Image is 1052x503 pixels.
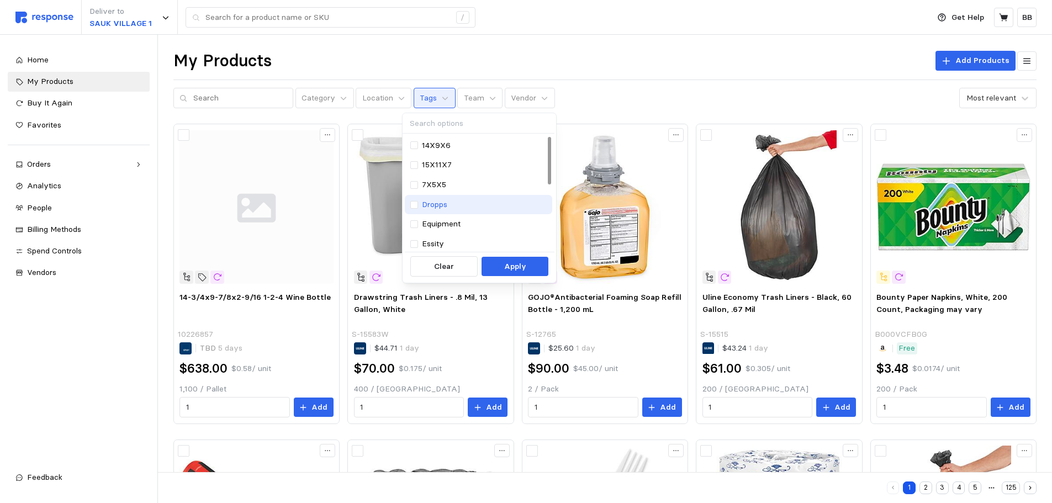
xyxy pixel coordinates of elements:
span: Spend Controls [27,246,82,256]
button: Tags [414,88,456,109]
p: $25.60 [548,342,595,354]
p: 200 / [GEOGRAPHIC_DATA] [702,383,856,395]
span: Feedback [27,472,62,482]
div: / [456,11,469,24]
p: $45.00 / unit [573,363,618,375]
img: S-15515 [702,130,856,284]
img: 713W0aBBUbL.__AC_SX300_SY300_QL70_FMwebp_.jpg [876,130,1030,284]
button: 3 [936,481,949,494]
p: Dropps [422,199,447,211]
p: 2 / Pack [528,383,681,395]
button: Add [642,398,682,417]
button: 5 [969,481,981,494]
p: Add [486,401,502,414]
button: 2 [919,481,932,494]
img: S-12765 [528,130,681,284]
img: svg%3e [179,130,333,284]
a: Billing Methods [8,220,150,240]
span: Analytics [27,181,61,190]
p: $0.305 / unit [746,363,790,375]
a: Buy It Again [8,93,150,113]
p: 400 / [GEOGRAPHIC_DATA] [354,383,508,395]
span: Bounty Paper Napkins, White, 200 Count, Packaging may vary [876,292,1007,314]
p: Equipment [422,218,461,230]
a: Vendors [8,263,150,283]
p: Vendor [511,92,536,104]
input: Qty [360,398,457,417]
p: Clear [434,261,454,273]
p: 14X9X6 [422,140,451,152]
a: Home [8,50,150,70]
span: 5 days [216,343,242,353]
span: People [27,203,52,213]
a: People [8,198,150,218]
a: Spend Controls [8,241,150,261]
p: B000VCFB0G [875,329,927,341]
p: Deliver to [89,6,152,18]
h2: $638.00 [179,360,228,377]
p: Team [464,92,484,104]
input: Search [193,88,287,108]
p: S-15515 [700,329,728,341]
p: S-15583W [352,329,389,341]
p: 7X5X5 [422,179,446,191]
span: 14-3/4x9-7/8x2-9/16 1-2-4 Wine Bottle [179,292,331,302]
p: Get Help [951,12,984,24]
p: 200 / Pack [876,383,1030,395]
p: $0.175 / unit [399,363,442,375]
span: Billing Methods [27,224,81,234]
button: Add [991,398,1030,417]
button: Feedback [8,468,150,488]
button: Category [295,88,354,109]
div: Orders [27,158,130,171]
p: Free [898,342,915,354]
span: Vendors [27,267,56,277]
button: Vendor [505,88,555,109]
button: Add [816,398,856,417]
span: My Products [27,76,73,86]
a: Orders [8,155,150,174]
p: $0.0174 / unit [912,363,960,375]
button: Add Products [935,51,1016,71]
p: S-12765 [526,329,556,341]
p: SAUK VILLAGE 1 [89,18,152,30]
button: 4 [953,481,965,494]
p: 1,100 / Pallet [179,383,333,395]
span: 1 day [398,343,419,353]
span: 1 day [747,343,768,353]
h2: $61.00 [702,360,742,377]
p: Add [1008,401,1024,414]
span: Drawstring Trash Liners - .8 Mil, 13 Gallon, White [354,292,488,314]
button: Add [294,398,334,417]
p: Location [362,92,393,104]
p: $44.71 [374,342,419,354]
input: Qty [709,398,806,417]
h2: $3.48 [876,360,908,377]
h1: My Products [173,50,272,72]
input: Qty [535,398,632,417]
button: Location [356,88,411,109]
span: GOJO®Antibacterial Foaming Soap Refill Bottle - 1,200 mL [528,292,681,314]
input: Qty [883,398,980,417]
button: 1 [903,481,916,494]
p: 15X11X7 [422,159,452,171]
p: Apply [504,261,526,273]
button: Get Help [931,7,991,28]
button: 125 [1002,481,1020,494]
button: BB [1017,8,1037,27]
p: $43.24 [722,342,768,354]
a: Favorites [8,115,150,135]
img: S-15583W [354,130,508,284]
button: Add [468,398,508,417]
p: $0.58 / unit [231,363,271,375]
p: Tags [420,92,437,104]
p: Essity [422,238,444,250]
button: Team [457,88,503,109]
p: BB [1022,12,1032,24]
a: My Products [8,72,150,92]
h2: $90.00 [528,360,569,377]
p: Add [311,401,327,414]
span: Buy It Again [27,98,72,108]
p: Category [302,92,335,104]
input: Search for a product name or SKU [205,8,450,28]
